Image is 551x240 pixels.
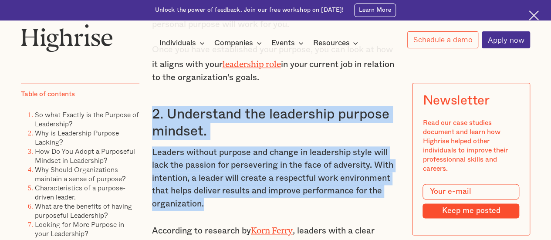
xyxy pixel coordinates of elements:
[423,184,519,199] input: Your e-mail
[21,24,113,52] img: Highrise logo
[214,38,253,48] div: Companies
[271,38,295,48] div: Events
[35,201,132,220] a: What are the benefits of having purposeful Leadership?
[354,3,396,17] a: Learn More
[251,226,293,231] a: Korn Ferry
[21,90,75,99] div: Table of contents
[152,146,399,211] p: Leaders without purpose and change in leadership style will lack the passion for persevering in t...
[35,164,126,184] a: Why Should Organizations maintain a sense of purpose?
[35,219,124,239] a: Looking for More Purpose in your Leadership?
[223,59,281,64] a: leadership role
[423,118,519,173] div: Read our case studies document and learn how Highrise helped other individuals to improve their p...
[35,146,135,166] a: How Do You Adopt a Purposeful Mindset in Leadership?
[155,6,344,14] div: Unlock the power of feedback. Join our free workshop on [DATE]!
[407,31,478,48] a: Schedule a demo
[423,93,489,108] div: Newsletter
[159,38,196,48] div: Individuals
[423,203,519,218] input: Keep me posted
[35,183,125,202] a: Characteristics of a purpose-driven leader.
[35,109,139,129] a: So what Exactly is the Purpose of Leadership?
[529,10,539,20] img: Cross icon
[313,38,349,48] div: Resources
[152,106,399,140] h3: 2. Understand the leadership purpose mindset.
[35,128,119,147] a: Why is Leadership Purpose Lacking?
[152,44,399,85] p: Once you have established your purpose, you can look at how it aligns with your in your current j...
[482,31,530,48] a: Apply now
